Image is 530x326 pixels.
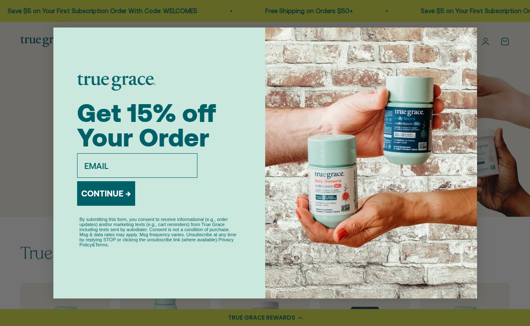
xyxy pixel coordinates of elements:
a: Privacy Policy [80,237,234,247]
input: EMAIL [77,153,197,178]
button: Close dialog [459,31,474,46]
a: Terms [95,242,108,247]
button: CONTINUE → [77,181,135,206]
img: ea6db371-f0a2-4b66-b0cf-f62b63694141.jpeg [265,28,477,298]
img: logo placeholder [77,75,155,91]
span: Get 15% off Your Order [77,98,216,152]
p: By submitting this form, you consent to receive informational (e.g., order updates) and/or market... [80,217,239,247]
